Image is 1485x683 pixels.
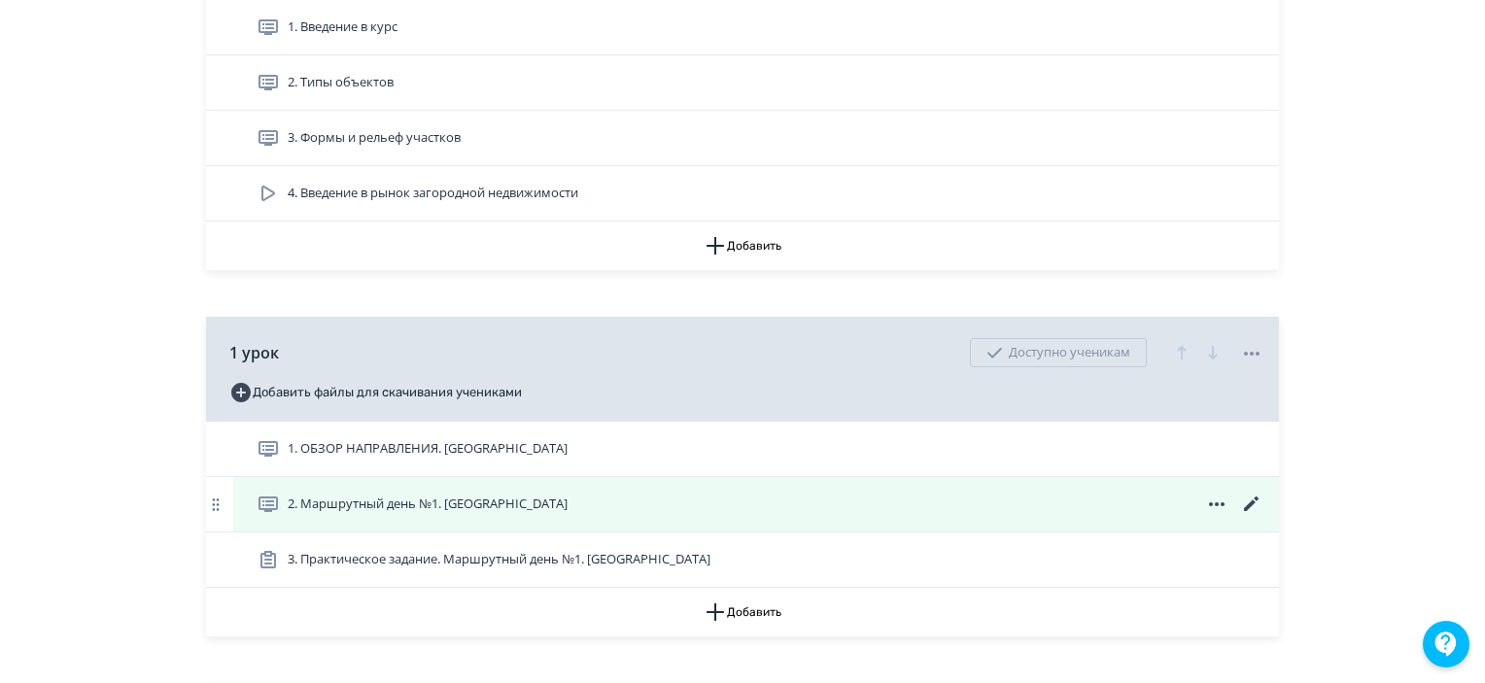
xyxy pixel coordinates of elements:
div: 2. Маршрутный день №1. [GEOGRAPHIC_DATA] [206,477,1279,532]
span: 2. Типы объектов [288,73,394,92]
span: 1. Введение в курс [288,17,397,37]
div: 3. Практическое задание. Маршрутный день №1. [GEOGRAPHIC_DATA] [206,532,1279,588]
button: Добавить файлы для скачивания учениками [229,377,522,408]
span: 2. Маршрутный день №1. Новорижское шоссе [288,495,568,514]
div: 2. Типы объектов [206,55,1279,111]
div: 4. Введение в рынок загородной недвижимости [206,166,1279,222]
span: 1 урок [229,341,279,364]
div: 1. ОБЗОР НАПРАВЛЕНИЯ. [GEOGRAPHIC_DATA] [206,422,1279,477]
span: 1. ОБЗОР НАПРАВЛЕНИЯ. НОВОРИЖСКОЕ ШОССЕ [288,439,568,459]
button: Добавить [206,588,1279,636]
span: 4. Введение в рынок загородной недвижимости [288,184,578,203]
div: Доступно ученикам [970,338,1147,367]
div: 3. Формы и рельеф участков [206,111,1279,166]
span: 3. Формы и рельеф участков [288,128,461,148]
button: Добавить [206,222,1279,270]
span: 3. Практическое задание. Маршрутный день №1. Новорижское шоссе [288,550,710,569]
